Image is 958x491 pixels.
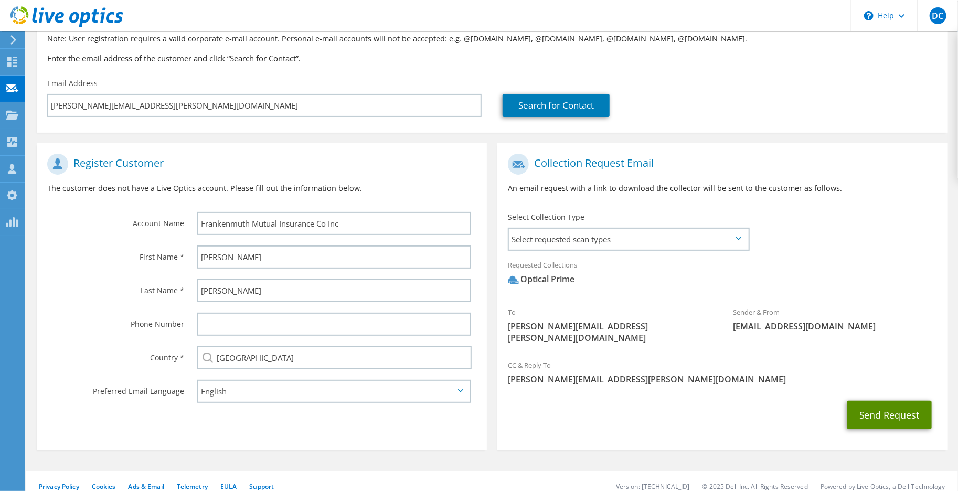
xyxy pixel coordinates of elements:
[47,313,184,329] label: Phone Number
[847,401,932,429] button: Send Request
[220,482,237,491] a: EULA
[129,482,164,491] a: Ads & Email
[47,245,184,262] label: First Name *
[508,183,937,194] p: An email request with a link to download the collector will be sent to the customer as follows.
[864,11,874,20] svg: \n
[39,482,79,491] a: Privacy Policy
[509,229,748,250] span: Select requested scan types
[47,78,98,89] label: Email Address
[930,7,946,24] span: DC
[821,482,945,491] li: Powered by Live Optics, a Dell Technology
[616,482,690,491] li: Version: [TECHNICAL_ID]
[503,94,610,117] a: Search for Contact
[508,154,932,175] h1: Collection Request Email
[47,154,471,175] h1: Register Customer
[249,482,274,491] a: Support
[733,321,937,332] span: [EMAIL_ADDRESS][DOMAIN_NAME]
[92,482,116,491] a: Cookies
[47,380,184,397] label: Preferred Email Language
[47,346,184,363] label: Country *
[177,482,208,491] a: Telemetry
[497,301,722,349] div: To
[47,212,184,229] label: Account Name
[722,301,948,337] div: Sender & From
[508,273,574,285] div: Optical Prime
[47,52,937,64] h3: Enter the email address of the customer and click “Search for Contact”.
[47,279,184,296] label: Last Name *
[702,482,808,491] li: © 2025 Dell Inc. All Rights Reserved
[508,373,937,385] span: [PERSON_NAME][EMAIL_ADDRESS][PERSON_NAME][DOMAIN_NAME]
[47,33,937,45] p: Note: User registration requires a valid corporate e-mail account. Personal e-mail accounts will ...
[47,183,476,194] p: The customer does not have a Live Optics account. Please fill out the information below.
[508,212,584,222] label: Select Collection Type
[497,354,948,390] div: CC & Reply To
[497,254,948,296] div: Requested Collections
[508,321,712,344] span: [PERSON_NAME][EMAIL_ADDRESS][PERSON_NAME][DOMAIN_NAME]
